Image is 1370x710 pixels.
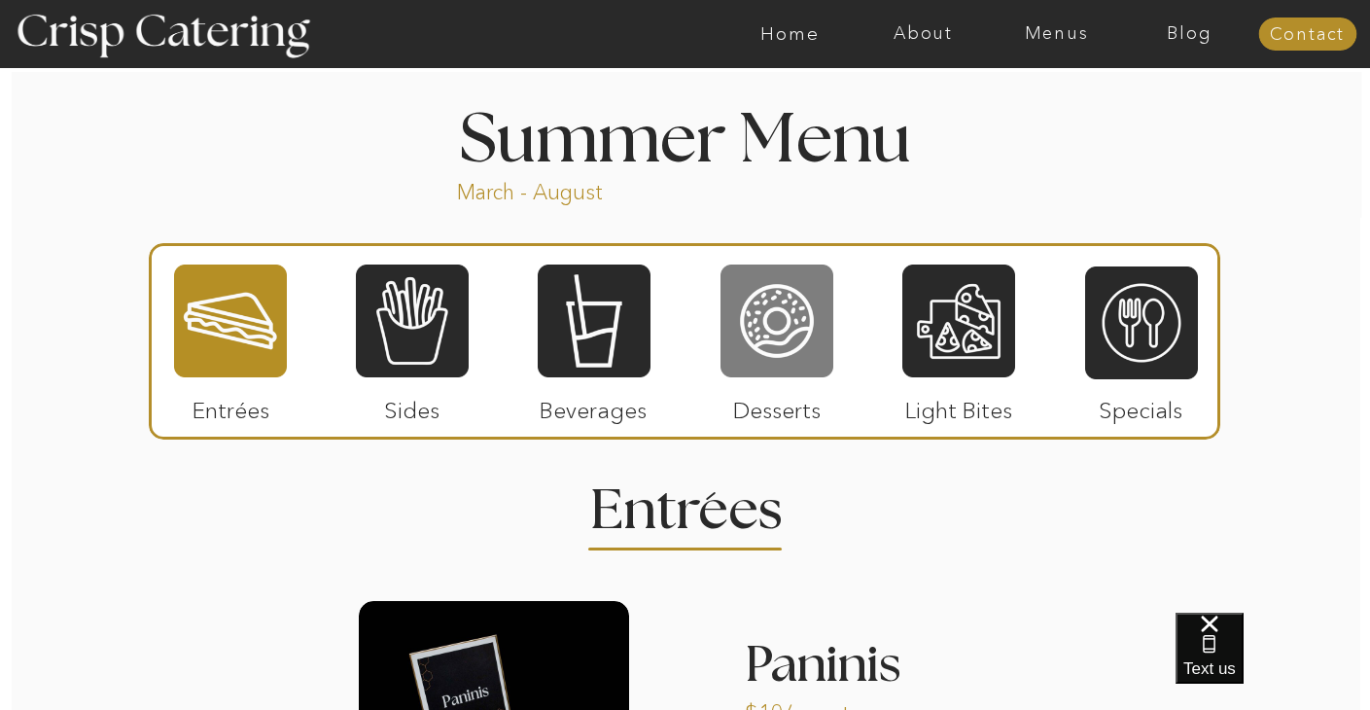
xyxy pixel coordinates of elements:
p: Beverages [529,377,658,434]
h2: Entrees [590,483,781,521]
h1: Summer Menu [415,107,956,164]
p: Entrées [166,377,296,434]
a: Home [723,24,857,44]
a: Blog [1123,24,1256,44]
p: March - August [457,178,724,200]
p: Specials [1076,377,1206,434]
iframe: podium webchat widget bubble [1176,613,1370,710]
h3: Paninis [745,640,1015,702]
p: Desserts [713,377,842,434]
a: Menus [990,24,1123,44]
p: Light Bites [895,377,1024,434]
p: Sides [347,377,476,434]
a: About [857,24,990,44]
a: Contact [1258,25,1356,45]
